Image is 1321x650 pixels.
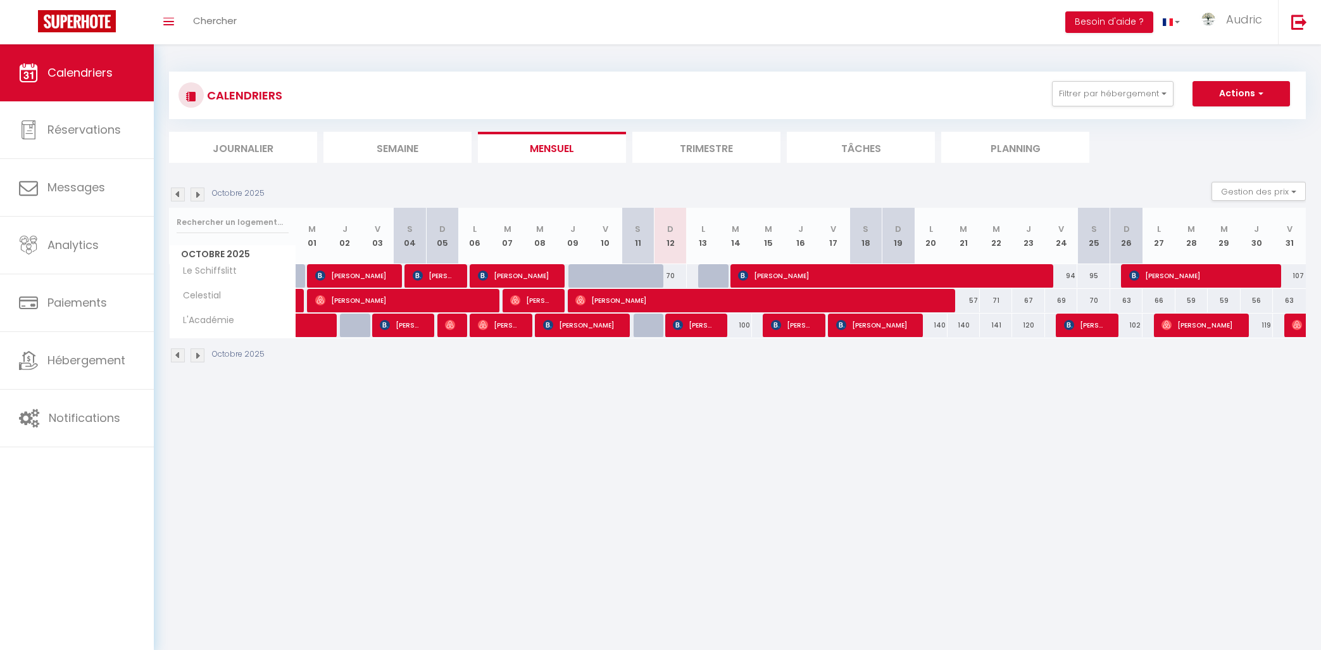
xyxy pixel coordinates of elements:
span: [PERSON_NAME] [1161,313,1237,337]
span: Hébergement [47,352,125,368]
button: Filtrer par hébergement [1052,81,1174,106]
div: 107 [1273,264,1306,288]
th: 29 [1208,208,1240,264]
abbr: V [375,223,380,235]
img: logout [1291,14,1307,30]
span: Chercher [193,14,237,27]
abbr: M [1187,223,1195,235]
span: Paiements [47,295,107,310]
th: 19 [882,208,915,264]
abbr: V [1058,223,1064,235]
img: ... [1199,11,1218,27]
p: Octobre 2025 [212,348,265,360]
abbr: L [473,223,477,235]
div: 71 [980,289,1012,312]
span: [PERSON_NAME] [673,313,716,337]
abbr: M [1220,223,1228,235]
abbr: V [830,223,836,235]
span: Celestial [172,289,224,303]
div: 100 [719,314,751,337]
abbr: V [1287,223,1293,235]
div: 67 [1012,289,1044,312]
input: Rechercher un logement... [177,211,289,234]
th: 07 [491,208,523,264]
span: [PERSON_NAME] [315,288,487,312]
button: Gestion des prix [1211,182,1306,201]
img: Super Booking [38,10,116,32]
span: [PERSON_NAME] [510,288,553,312]
div: 140 [915,314,947,337]
abbr: L [701,223,705,235]
li: Semaine [323,132,472,163]
abbr: J [342,223,347,235]
div: 140 [948,314,980,337]
div: 63 [1273,289,1306,312]
th: 06 [459,208,491,264]
th: 04 [394,208,426,264]
abbr: M [765,223,772,235]
span: [PERSON_NAME] [543,313,618,337]
th: 12 [654,208,686,264]
abbr: S [635,223,641,235]
div: 59 [1175,289,1208,312]
abbr: D [439,223,446,235]
th: 16 [784,208,817,264]
li: Trimestre [632,132,780,163]
span: Audric [1226,11,1262,27]
div: 141 [980,314,1012,337]
span: [PERSON_NAME] [771,313,814,337]
li: Mensuel [478,132,626,163]
abbr: D [1124,223,1130,235]
th: 01 [296,208,329,264]
th: 31 [1273,208,1306,264]
abbr: M [960,223,967,235]
th: 05 [426,208,458,264]
th: 09 [556,208,589,264]
span: Le Schiffslitt [172,264,240,278]
th: 13 [687,208,719,264]
abbr: S [863,223,868,235]
span: [PERSON_NAME] [478,313,521,337]
th: 30 [1241,208,1273,264]
div: 102 [1110,314,1143,337]
abbr: S [1091,223,1097,235]
li: Planning [941,132,1089,163]
abbr: M [536,223,544,235]
abbr: S [407,223,413,235]
abbr: M [992,223,1000,235]
abbr: M [504,223,511,235]
th: 11 [622,208,654,264]
span: [PERSON_NAME] [445,313,456,337]
p: Octobre 2025 [212,188,265,200]
div: 120 [1012,314,1044,337]
abbr: J [1254,223,1259,235]
div: 59 [1208,289,1240,312]
span: [PERSON_NAME] [738,264,1039,288]
th: 20 [915,208,947,264]
li: Tâches [787,132,935,163]
abbr: J [1026,223,1031,235]
th: 15 [752,208,784,264]
span: Messages [47,179,105,195]
div: 69 [1045,289,1077,312]
th: 17 [817,208,849,264]
th: 28 [1175,208,1208,264]
abbr: D [667,223,673,235]
div: 70 [1077,289,1110,312]
th: 03 [361,208,393,264]
div: 57 [948,289,980,312]
th: 25 [1077,208,1110,264]
button: Actions [1193,81,1290,106]
th: 02 [329,208,361,264]
th: 21 [948,208,980,264]
abbr: L [1157,223,1161,235]
div: 119 [1241,314,1273,337]
span: Réservations [47,122,121,137]
th: 24 [1045,208,1077,264]
abbr: J [798,223,803,235]
h3: CALENDRIERS [204,81,282,110]
th: 18 [849,208,882,264]
abbr: V [603,223,608,235]
th: 10 [589,208,622,264]
th: 23 [1012,208,1044,264]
